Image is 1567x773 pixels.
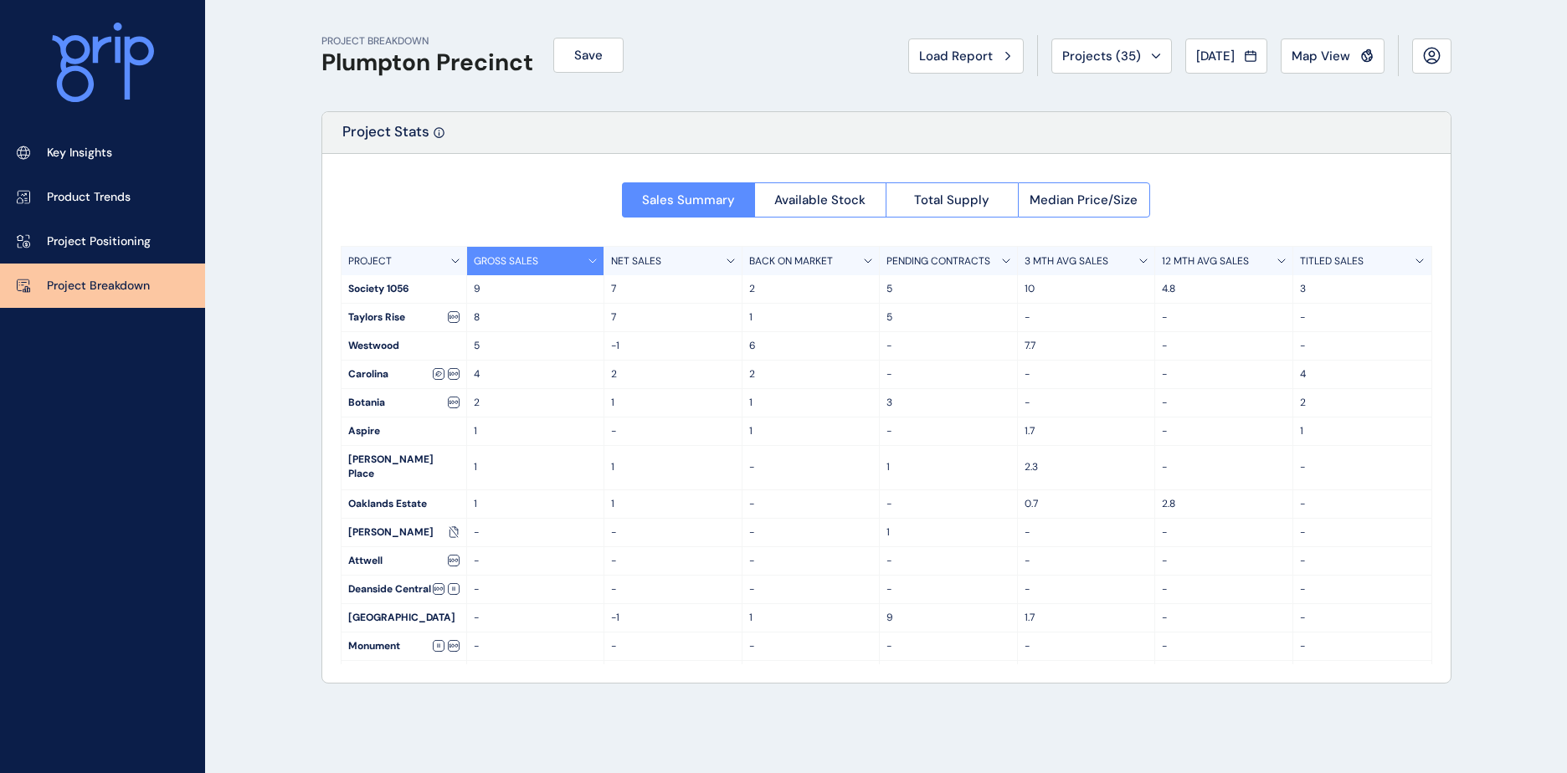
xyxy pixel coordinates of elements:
[474,254,538,269] p: GROSS SALES
[1162,367,1286,381] p: -
[886,424,1010,438] p: -
[1025,339,1148,353] p: 7.7
[1162,396,1286,410] p: -
[1300,639,1425,653] p: -
[749,282,873,296] p: 2
[611,310,735,325] p: 7
[1185,38,1267,74] button: [DATE]
[611,582,735,596] p: -
[474,460,598,474] p: 1
[886,525,1010,540] p: 1
[1030,192,1138,208] span: Median Price/Size
[886,611,1010,625] p: 9
[886,182,1018,218] button: Total Supply
[342,122,429,153] p: Project Stats
[1300,367,1425,381] p: 4
[474,339,598,353] p: 5
[1162,254,1249,269] p: 12 MTH AVG SALES
[1051,38,1172,74] button: Projects (35)
[622,182,754,218] button: Sales Summary
[1025,554,1148,568] p: -
[749,554,873,568] p: -
[342,417,466,445] div: Aspire
[1162,282,1286,296] p: 4.8
[611,525,735,540] p: -
[749,639,873,653] p: -
[749,611,873,625] p: 1
[1300,310,1425,325] p: -
[474,497,598,511] p: 1
[1162,310,1286,325] p: -
[749,525,873,540] p: -
[474,554,598,568] p: -
[611,497,735,511] p: 1
[914,192,989,208] span: Total Supply
[611,282,735,296] p: 7
[474,525,598,540] p: -
[886,396,1010,410] p: 3
[342,604,466,632] div: [GEOGRAPHIC_DATA]
[611,367,735,381] p: 2
[474,611,598,625] p: -
[47,189,131,206] p: Product Trends
[348,254,392,269] p: PROJECT
[774,192,866,208] span: Available Stock
[1162,460,1286,474] p: -
[1300,554,1425,568] p: -
[749,424,873,438] p: 1
[1025,582,1148,596] p: -
[1162,611,1286,625] p: -
[1025,396,1148,410] p: -
[1162,639,1286,653] p: -
[611,254,661,269] p: NET SALES
[754,182,886,218] button: Available Stock
[611,639,735,653] p: -
[886,582,1010,596] p: -
[342,361,466,388] div: Carolina
[611,396,735,410] p: 1
[1025,254,1108,269] p: 3 MTH AVG SALES
[1300,424,1425,438] p: 1
[886,254,990,269] p: PENDING CONTRACTS
[749,460,873,474] p: -
[886,367,1010,381] p: -
[1300,525,1425,540] p: -
[1300,282,1425,296] p: 3
[749,254,833,269] p: BACK ON MARKET
[1300,396,1425,410] p: 2
[886,339,1010,353] p: -
[886,460,1010,474] p: 1
[342,446,466,489] div: [PERSON_NAME] Place
[749,582,873,596] p: -
[342,547,466,575] div: Attwell
[1025,282,1148,296] p: 10
[1162,525,1286,540] p: -
[1292,48,1350,64] span: Map View
[474,396,598,410] p: 2
[474,582,598,596] p: -
[342,632,466,660] div: Monument
[886,282,1010,296] p: 5
[908,38,1024,74] button: Load Report
[1300,460,1425,474] p: -
[342,389,466,417] div: Botania
[342,519,466,546] div: [PERSON_NAME]
[1300,254,1364,269] p: TITLED SALES
[1162,582,1286,596] p: -
[1062,48,1141,64] span: Projects ( 35 )
[1025,639,1148,653] p: -
[919,48,993,64] span: Load Report
[342,332,466,360] div: Westwood
[474,310,598,325] p: 8
[611,611,735,625] p: -1
[321,49,533,77] h1: Plumpton Precinct
[749,497,873,511] p: -
[342,661,466,702] div: [GEOGRAPHIC_DATA]
[574,47,603,64] span: Save
[342,275,466,303] div: Society 1056
[611,339,735,353] p: -1
[1300,582,1425,596] p: -
[886,639,1010,653] p: -
[47,278,150,294] p: Project Breakdown
[749,396,873,410] p: 1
